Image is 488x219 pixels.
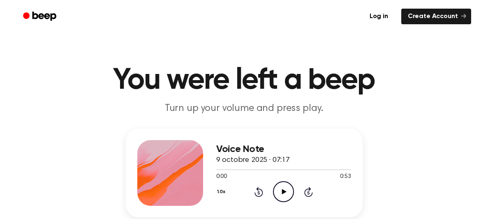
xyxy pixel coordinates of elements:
a: Create Account [401,9,471,24]
h3: Voice Note [216,144,351,155]
button: 1.0x [216,185,229,199]
span: 0:00 [216,173,227,181]
a: Beep [17,9,64,25]
p: Turn up your volume and press play. [86,102,402,115]
span: 0:53 [340,173,351,181]
a: Log in [361,7,396,26]
span: 9 octobre 2025 · 07:17 [216,157,290,164]
h1: You were left a beep [34,66,455,95]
